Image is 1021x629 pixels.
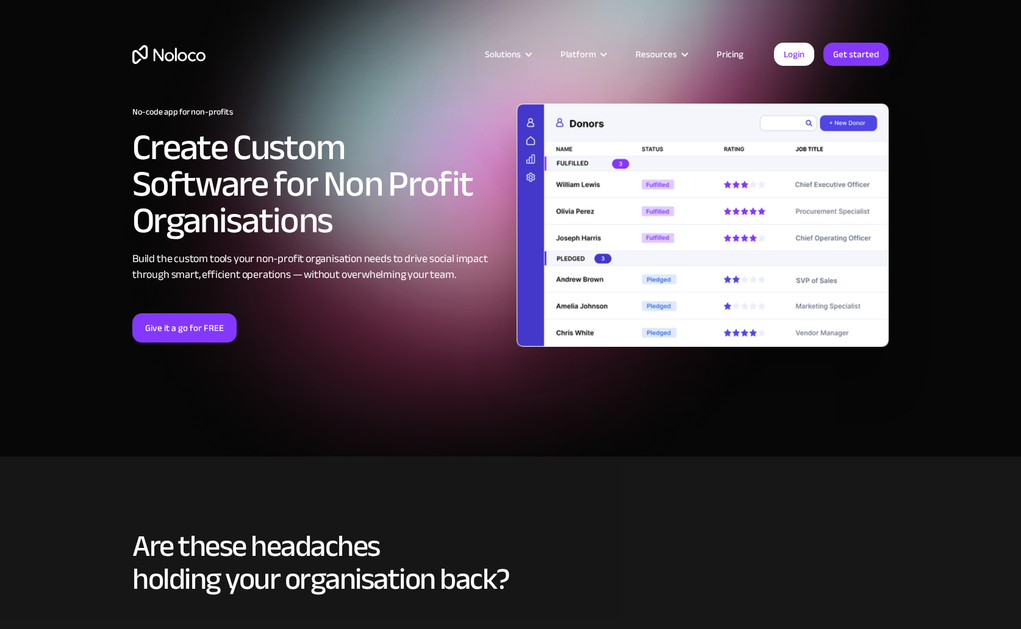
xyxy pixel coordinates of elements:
[620,46,701,62] div: Resources
[774,43,814,66] a: Login
[545,46,620,62] div: Platform
[132,530,889,595] h2: Are these headaches holding your organisation back?
[823,43,889,66] a: Get started
[132,129,504,239] h2: Create Custom Software for Non Profit Organisations
[485,46,521,62] div: Solutions
[636,46,677,62] div: Resources
[132,45,206,64] a: home
[132,251,504,283] div: Build the custom tools your non-profit organisation needs to drive social impact through smart, e...
[561,46,596,62] div: Platform
[132,313,237,343] a: Give it a go for FREE
[701,46,759,62] a: Pricing
[470,46,545,62] div: Solutions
